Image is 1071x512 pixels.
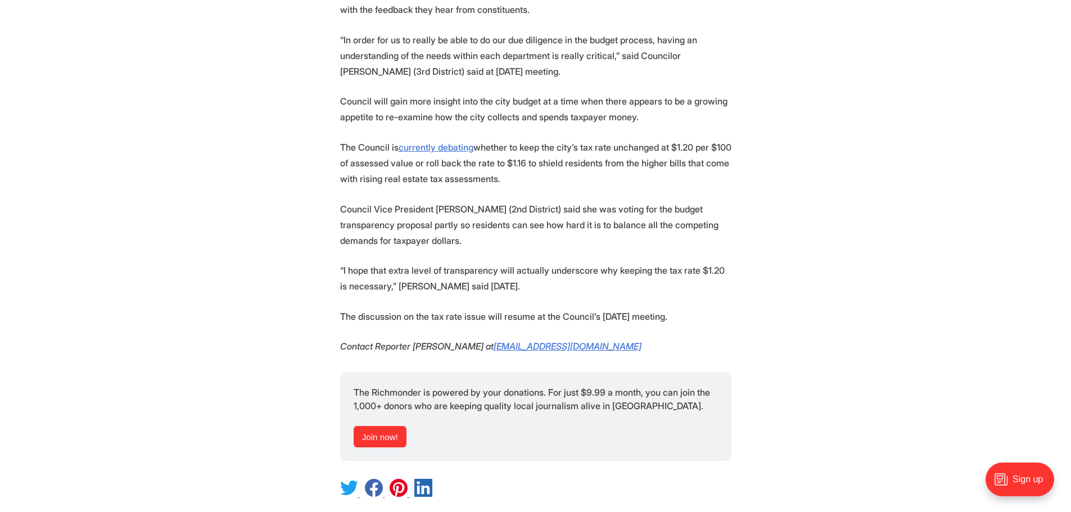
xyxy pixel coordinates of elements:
iframe: portal-trigger [976,457,1071,512]
p: The discussion on the tax rate issue will resume at the Council’s [DATE] meeting. [340,309,731,324]
em: Contact Reporter [PERSON_NAME] at [340,341,494,352]
p: The Council is whether to keep the city’s tax rate unchanged at $1.20 per $100 of assessed value ... [340,139,731,187]
span: The Richmonder is powered by your donations. For just $9.99 a month, you can join the 1,000+ dono... [354,387,712,411]
a: [EMAIL_ADDRESS][DOMAIN_NAME] [494,341,641,352]
p: “In order for us to really be able to do our due diligence in the budget process, having an under... [340,32,731,79]
p: Council Vice President [PERSON_NAME] (2nd District) said she was voting for the budget transparen... [340,201,731,248]
a: Join now! [354,426,407,447]
a: currently debating [399,142,473,153]
p: Council will gain more insight into the city budget at a time when there appears to be a growing ... [340,93,731,125]
p: “I hope that extra level of transparency will actually underscore why keeping the tax rate $1.20 ... [340,262,731,294]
